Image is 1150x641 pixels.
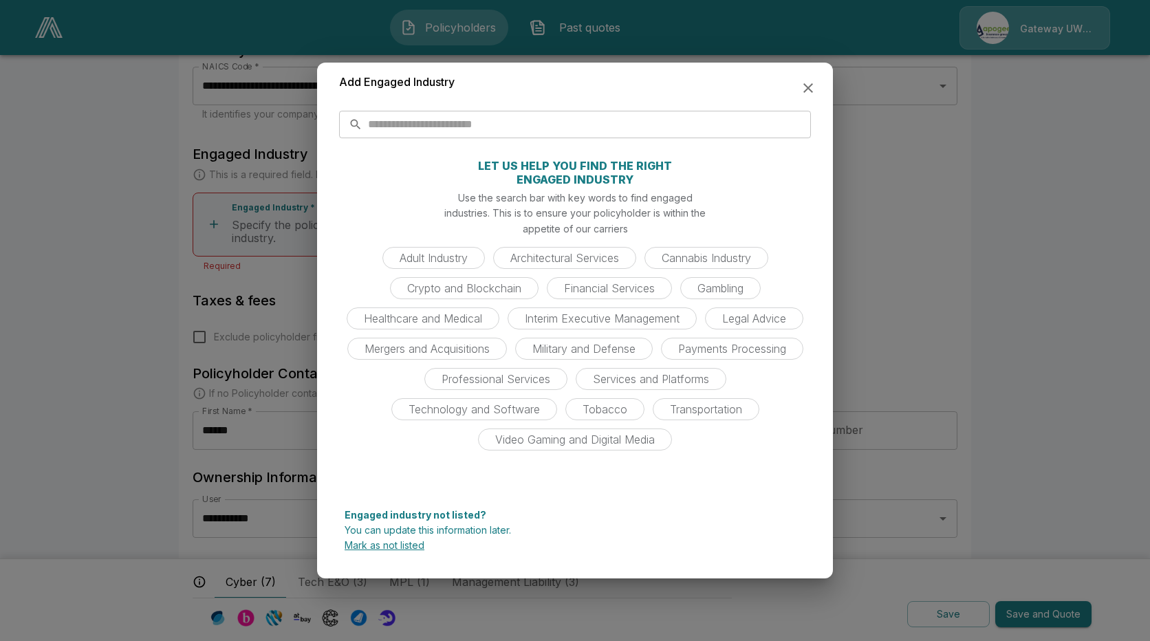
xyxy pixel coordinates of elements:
div: Tobacco [565,398,644,420]
span: Crypto and Blockchain [399,281,530,295]
p: Engaged industry not listed? [345,510,805,520]
p: LET US HELP YOU FIND THE RIGHT [478,160,672,171]
span: Services and Platforms [585,372,717,386]
h6: Add Engaged Industry [339,74,455,91]
span: Transportation [662,402,750,416]
span: Professional Services [433,372,558,386]
p: appetite of our carriers [523,221,628,236]
div: Healthcare and Medical [347,307,499,329]
div: Interim Executive Management [508,307,697,329]
p: Use the search bar with key words to find engaged [458,191,693,205]
p: ENGAGED INDUSTRY [517,174,633,185]
span: Military and Defense [524,342,644,356]
span: Gambling [689,281,752,295]
span: Payments Processing [670,342,794,356]
span: Financial Services [556,281,663,295]
span: Interim Executive Management [517,312,688,325]
div: Professional Services [424,368,567,390]
div: Video Gaming and Digital Media [478,428,672,450]
span: Healthcare and Medical [356,312,490,325]
p: industries. This is to ensure your policyholder is within the [444,206,706,220]
div: Legal Advice [705,307,803,329]
div: Payments Processing [661,338,803,360]
div: Financial Services [547,277,672,299]
div: Architectural Services [493,247,636,269]
p: You can update this information later. [345,525,805,535]
span: Architectural Services [502,251,627,265]
div: Transportation [653,398,759,420]
div: Technology and Software [391,398,557,420]
div: Military and Defense [515,338,653,360]
span: Mergers and Acquisitions [356,342,498,356]
div: Services and Platforms [576,368,726,390]
span: Adult Industry [391,251,476,265]
span: Tobacco [574,402,636,416]
div: Adult Industry [382,247,485,269]
div: Crypto and Blockchain [390,277,539,299]
div: Gambling [680,277,761,299]
span: Legal Advice [714,312,794,325]
div: Cannabis Industry [644,247,768,269]
span: Cannabis Industry [653,251,759,265]
span: Technology and Software [400,402,548,416]
div: Mergers and Acquisitions [347,338,507,360]
span: Video Gaming and Digital Media [487,433,663,446]
p: Mark as not listed [345,541,805,550]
